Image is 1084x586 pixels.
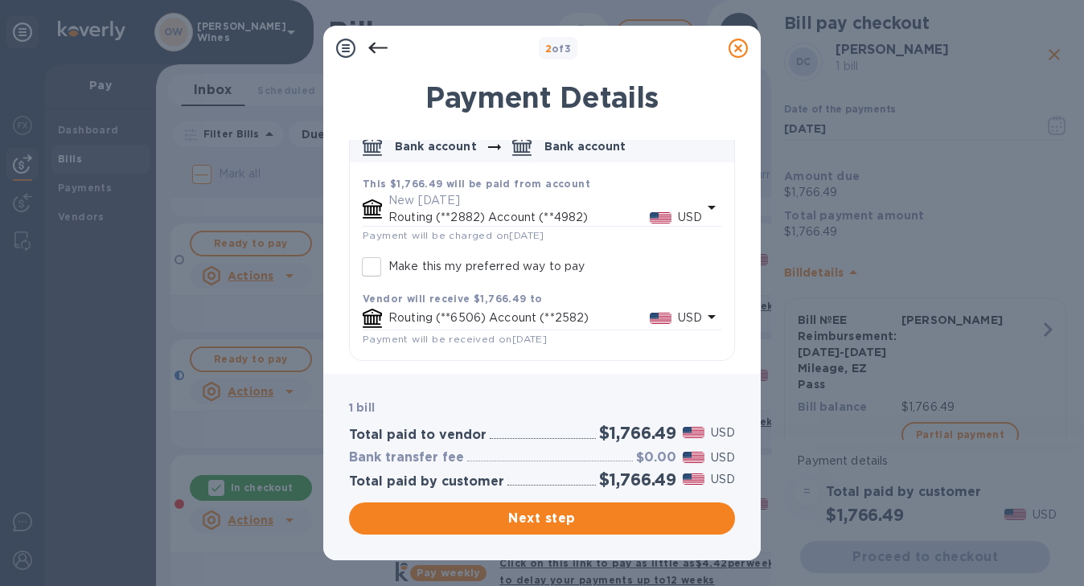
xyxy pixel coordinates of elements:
[545,43,552,55] span: 2
[545,43,572,55] b: of 3
[349,80,735,114] h1: Payment Details
[363,333,547,345] span: Payment will be received on [DATE]
[599,469,676,490] h2: $1,766.49
[678,209,702,226] p: USD
[678,309,702,326] p: USD
[388,309,650,326] p: Routing (**6506) Account (**2582)
[350,124,734,360] div: default-method
[711,424,735,441] p: USD
[349,450,464,465] h3: Bank transfer fee
[388,192,702,209] p: New [DATE]
[683,427,704,438] img: USD
[711,449,735,466] p: USD
[650,313,671,324] img: USD
[683,452,704,463] img: USD
[388,209,650,226] p: Routing (**2882) Account (**4982)
[711,471,735,488] p: USD
[362,509,722,528] span: Next step
[388,258,585,275] p: Make this my preferred way to pay
[636,450,676,465] h3: $0.00
[683,473,704,485] img: USD
[363,293,543,305] b: Vendor will receive $1,766.49 to
[363,178,590,190] b: This $1,766.49 will be paid from account
[349,428,487,443] h3: Total paid to vendor
[363,229,544,241] span: Payment will be charged on [DATE]
[395,138,477,154] p: Bank account
[349,502,735,535] button: Next step
[544,138,626,154] p: Bank account
[349,474,504,490] h3: Total paid by customer
[349,401,375,414] b: 1 bill
[650,212,671,223] img: USD
[599,423,676,443] h2: $1,766.49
